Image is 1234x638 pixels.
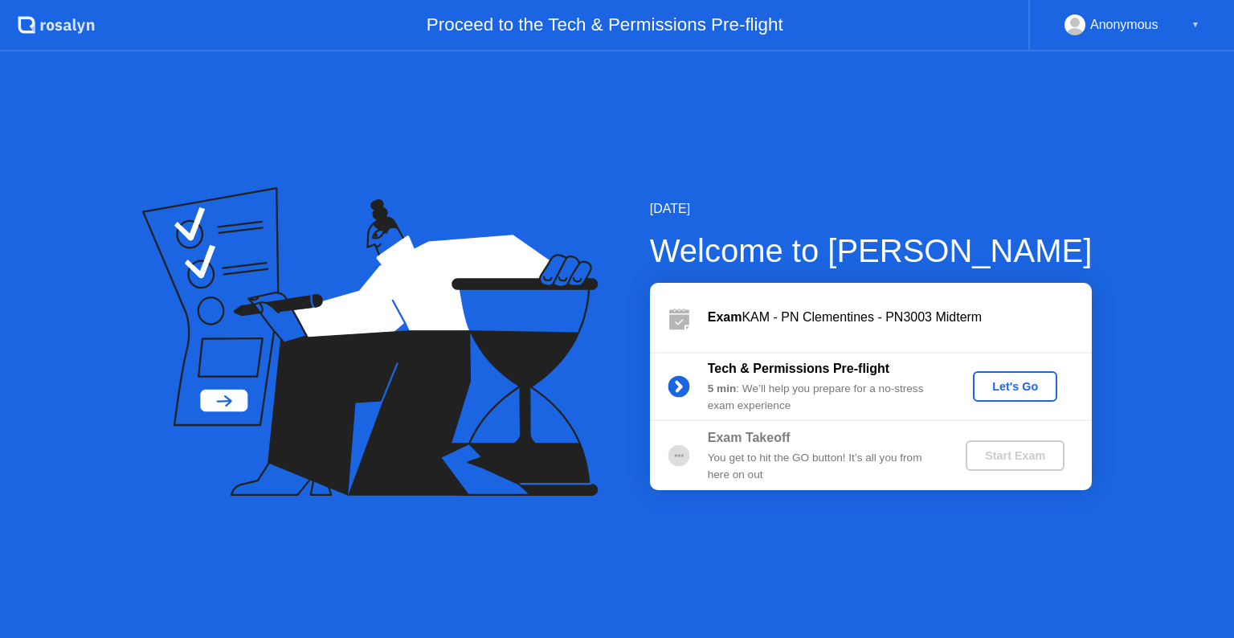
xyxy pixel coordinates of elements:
div: Welcome to [PERSON_NAME] [650,227,1093,275]
div: : We’ll help you prepare for a no-stress exam experience [708,381,939,414]
div: Let's Go [979,380,1051,393]
div: ▼ [1191,14,1199,35]
div: Start Exam [972,449,1058,462]
b: Exam Takeoff [708,431,791,444]
b: Tech & Permissions Pre-flight [708,362,889,375]
div: Anonymous [1090,14,1158,35]
b: Exam [708,310,742,324]
div: You get to hit the GO button! It’s all you from here on out [708,450,939,483]
button: Start Exam [966,440,1064,471]
div: [DATE] [650,199,1093,219]
div: KAM - PN Clementines - PN3003 Midterm [708,308,1092,327]
b: 5 min [708,382,737,395]
button: Let's Go [973,371,1057,402]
